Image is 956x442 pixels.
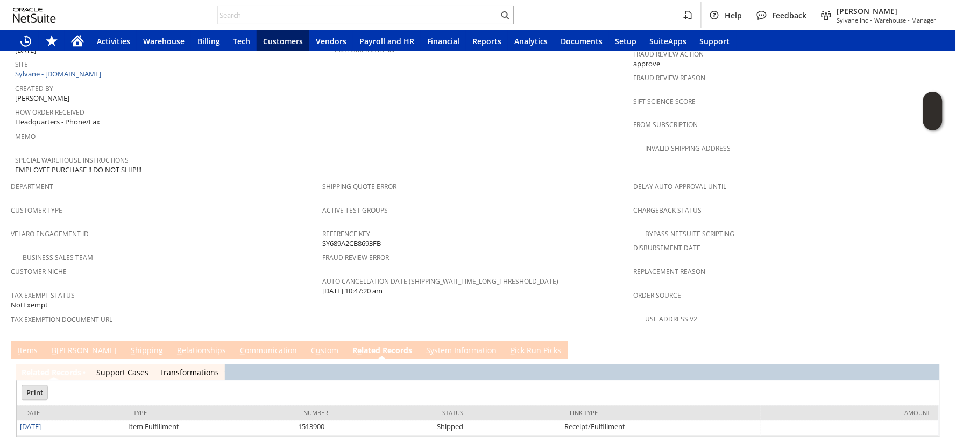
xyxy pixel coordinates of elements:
span: [DATE] 10:47:20 am [322,286,383,297]
a: [DATE] [20,422,41,432]
a: Velaro Engagement ID [11,230,89,239]
a: Bypass NetSuite Scripting [646,230,735,239]
a: Transformations [159,368,219,378]
a: Shipping Quote Error [322,183,396,192]
a: Business Sales Team [23,254,93,263]
a: Setup [609,30,643,52]
a: Tax Exempt Status [11,291,75,300]
a: Support Cases [96,368,148,378]
a: Unrolled view on [926,343,939,356]
span: Billing [197,36,220,46]
div: Date [25,409,117,417]
a: Customer Type [11,206,62,215]
a: Communication [237,346,300,357]
td: Shipped [434,421,562,436]
span: Warehouse - Manager [875,16,937,24]
a: Documents [554,30,609,52]
svg: Shortcuts [45,34,58,47]
span: Help [725,10,742,20]
span: Vendors [316,36,346,46]
a: Support [693,30,737,52]
svg: Recent Records [19,34,32,47]
a: Payroll and HR [353,30,421,52]
a: SuiteApps [643,30,693,52]
a: Relationships [174,346,229,357]
a: Analytics [508,30,554,52]
span: Reports [472,36,501,46]
div: Amount [769,409,931,417]
a: Active Test Groups [322,206,388,215]
a: Use Address V2 [646,315,698,324]
span: B [52,346,56,356]
a: Order Source [634,291,682,300]
a: Related Records [350,346,415,357]
span: u [316,346,321,356]
span: e [357,346,362,356]
span: - [870,16,873,24]
span: Setup [615,36,637,46]
a: Shipping [128,346,166,357]
span: Analytics [514,36,548,46]
a: Site [15,60,28,69]
span: EMPLOYEE PURCHASE !! DO NOT SHIP!!! [15,165,141,176]
a: Special Warehouse Instructions [15,156,129,165]
svg: Search [499,9,512,22]
a: Fraud Review Error [322,254,389,263]
span: Feedback [773,10,807,20]
a: Replacement reason [634,268,706,277]
span: R [177,346,182,356]
span: y [430,346,434,356]
a: System Information [423,346,499,357]
a: Items [15,346,40,357]
a: Created By [15,84,53,93]
span: C [240,346,245,356]
div: Shortcuts [39,30,65,52]
span: Customers [263,36,303,46]
a: Recent Records [13,30,39,52]
div: Link Type [570,409,753,417]
span: Payroll and HR [359,36,414,46]
span: [PERSON_NAME] [837,6,937,16]
a: Auto Cancellation Date (shipping_wait_time_long_threshold_date) [322,277,558,286]
a: Memo [15,132,36,142]
span: Tech [233,36,250,46]
a: Vendors [309,30,353,52]
span: [PERSON_NAME] [15,93,69,103]
div: Number [303,409,426,417]
a: Fraud Review Action [634,50,704,59]
a: Related Records [22,368,81,378]
span: Financial [427,36,459,46]
span: S [131,346,135,356]
span: Activities [97,36,130,46]
a: Reports [466,30,508,52]
a: From Subscription [634,121,698,130]
a: Sylvane - [DOMAIN_NAME] [15,69,104,79]
a: Disbursement Date [634,244,701,253]
svg: logo [13,8,56,23]
span: SY689A2CB8693FB [322,239,381,249]
a: Customers [257,30,309,52]
td: 1513900 [295,421,434,436]
span: P [511,346,515,356]
div: Type [133,409,287,417]
span: Sylvane Inc [837,16,868,24]
a: Customer Niche [11,268,67,277]
input: Print [22,386,47,400]
span: Documents [561,36,603,46]
a: Activities [90,30,137,52]
a: Pick Run Picks [508,346,564,357]
span: l [31,368,33,378]
span: Oracle Guided Learning Widget. To move around, please hold and drag [923,111,943,131]
a: Tech [226,30,257,52]
a: Warehouse [137,30,191,52]
a: Chargeback Status [634,206,702,215]
td: Receipt/Fulfillment [562,421,761,436]
a: Tax Exemption Document URL [11,315,112,325]
span: Headquarters - Phone/Fax [15,117,100,128]
span: Warehouse [143,36,185,46]
iframe: Click here to launch Oracle Guided Learning Help Panel [923,92,943,130]
a: Department [11,183,53,192]
input: Search [218,9,499,22]
span: SuiteApps [650,36,687,46]
span: approve [634,59,661,69]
